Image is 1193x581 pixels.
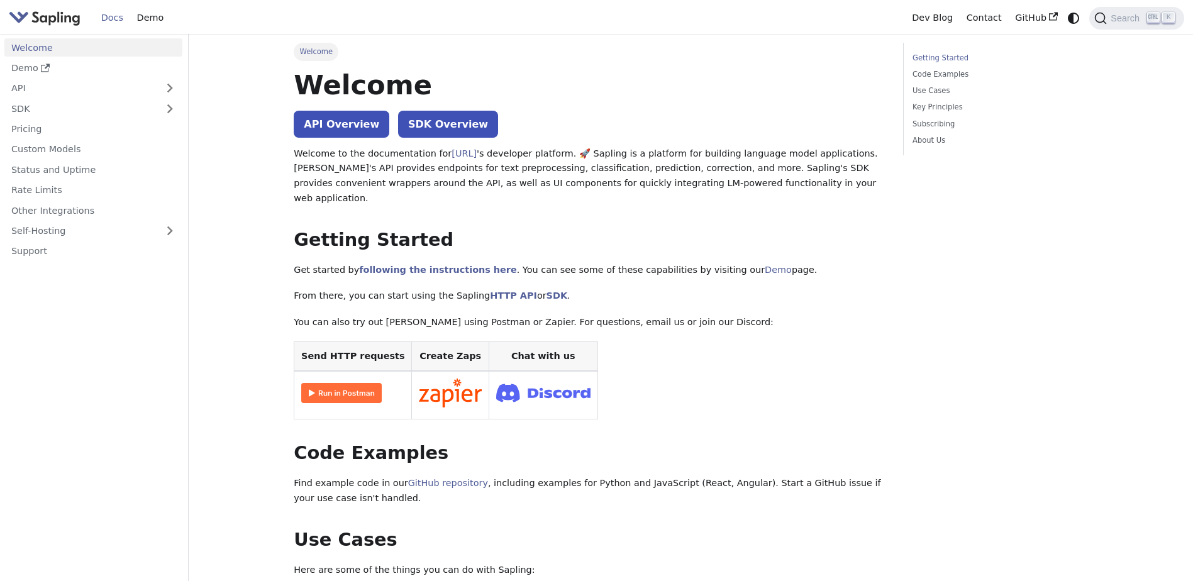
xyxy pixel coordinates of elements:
a: Self-Hosting [4,222,182,240]
a: SDK [4,99,157,118]
kbd: K [1162,12,1175,23]
h1: Welcome [294,68,885,102]
a: Docs [94,8,130,28]
a: GitHub [1008,8,1064,28]
p: From there, you can start using the Sapling or . [294,289,885,304]
button: Expand sidebar category 'SDK' [157,99,182,118]
a: Demo [4,59,182,77]
h2: Code Examples [294,442,885,465]
a: Other Integrations [4,201,182,219]
a: API Overview [294,111,389,138]
a: Dev Blog [905,8,959,28]
a: following the instructions here [359,265,516,275]
a: SDK [547,290,567,301]
th: Chat with us [489,341,597,371]
a: Pricing [4,120,182,138]
a: Demo [130,8,170,28]
a: Welcome [4,38,182,57]
p: You can also try out [PERSON_NAME] using Postman or Zapier. For questions, email us or join our D... [294,315,885,330]
p: Here are some of the things you can do with Sapling: [294,563,885,578]
a: Code Examples [913,69,1083,80]
a: Demo [765,265,792,275]
p: Get started by . You can see some of these capabilities by visiting our page. [294,263,885,278]
button: Switch between dark and light mode (currently system mode) [1065,9,1083,27]
a: Use Cases [913,85,1083,97]
img: Connect in Zapier [419,379,482,407]
span: Welcome [294,43,338,60]
h2: Use Cases [294,529,885,551]
a: [URL] [452,148,477,158]
th: Send HTTP requests [294,341,412,371]
a: HTTP API [490,290,537,301]
a: Sapling.ai [9,9,85,27]
p: Welcome to the documentation for 's developer platform. 🚀 Sapling is a platform for building lang... [294,147,885,206]
img: Sapling.ai [9,9,80,27]
nav: Breadcrumbs [294,43,885,60]
a: Custom Models [4,140,182,158]
th: Create Zaps [412,341,489,371]
a: Key Principles [913,101,1083,113]
img: Run in Postman [301,383,382,403]
a: SDK Overview [398,111,498,138]
a: Getting Started [913,52,1083,64]
a: GitHub repository [408,478,488,488]
span: Search [1107,13,1147,23]
a: API [4,79,157,97]
img: Join Discord [496,380,591,406]
a: Support [4,242,182,260]
p: Find example code in our , including examples for Python and JavaScript (React, Angular). Start a... [294,476,885,506]
button: Expand sidebar category 'API' [157,79,182,97]
a: Contact [960,8,1009,28]
a: Status and Uptime [4,160,182,179]
h2: Getting Started [294,229,885,252]
a: Subscribing [913,118,1083,130]
button: Search (Ctrl+K) [1089,7,1184,30]
a: About Us [913,135,1083,147]
a: Rate Limits [4,181,182,199]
